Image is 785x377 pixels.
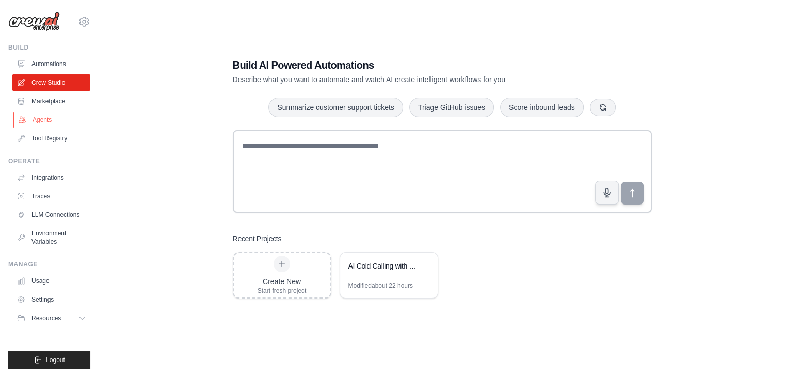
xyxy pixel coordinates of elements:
div: Start fresh project [258,287,307,295]
span: Resources [31,314,61,322]
a: Integrations [12,169,90,186]
a: LLM Connections [12,207,90,223]
button: Score inbound leads [500,98,584,117]
a: Marketplace [12,93,90,109]
span: Logout [46,356,65,364]
img: Logo [8,12,60,32]
div: Operate [8,157,90,165]
button: Get new suggestions [590,99,616,116]
div: Manage [8,260,90,269]
a: Tool Registry [12,130,90,147]
h3: Recent Projects [233,233,282,244]
div: Create New [258,276,307,287]
a: Traces [12,188,90,205]
a: Usage [12,273,90,289]
button: Summarize customer support tickets [268,98,403,117]
iframe: Chat Widget [733,327,785,377]
button: Logout [8,351,90,369]
button: Resources [12,310,90,326]
a: Settings [12,291,90,308]
button: Triage GitHub issues [409,98,494,117]
h1: Build AI Powered Automations [233,58,580,72]
a: Crew Studio [12,74,90,91]
a: Environment Variables [12,225,90,250]
a: Agents [13,112,91,128]
a: Automations [12,56,90,72]
button: Click to speak your automation idea [595,181,619,205]
div: AI Cold Calling with Lead Enrichment [348,261,419,271]
div: Modified about 22 hours [348,281,413,290]
p: Describe what you want to automate and watch AI create intelligent workflows for you [233,74,580,85]
div: Build [8,43,90,52]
